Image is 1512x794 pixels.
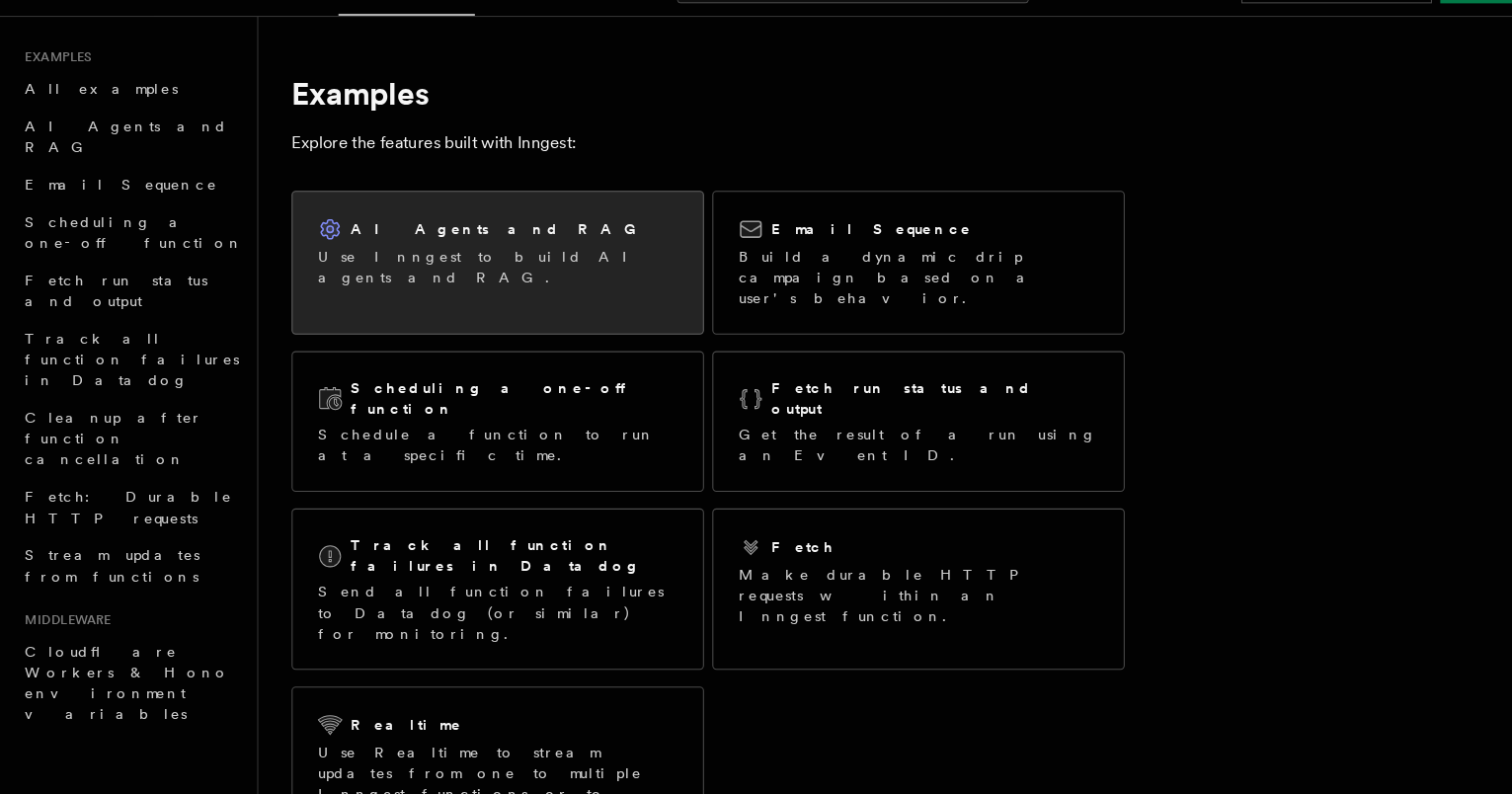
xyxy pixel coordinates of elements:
h2: Fetch run status and output [732,398,1042,437]
span: Track all function failures in Datadog [24,354,227,409]
span: Fetch run status and output [24,298,197,334]
p: Schedule a function to run at a specific time. [301,442,643,482]
a: FetchMake durable HTTP requests within an Inngest function. [676,522,1067,675]
h1: Examples [277,111,1067,146]
a: Examples [321,6,450,55]
a: Email SequenceBuild a dynamic drip campaign based on a user's behavior. [676,221,1067,357]
a: Stream updates from functions [16,549,232,604]
a: Cleanup after function cancellation [16,419,232,494]
a: Email Sequence [16,198,232,233]
a: AI Agents and RAGUse Inngest to build AI agents and RAG. [277,221,668,357]
button: Toggle dark mode [1097,16,1145,40]
a: Track all function failures in DatadogSend all function failures to Datadog (or similar) for moni... [277,522,668,675]
button: Search...Ctrl+K [642,12,976,43]
a: Fetch: Durable HTTP requests [16,494,232,549]
span: Examples [333,20,438,36]
span: AI Agents and RAG [24,152,216,188]
kbd: Ctrl+K [919,18,964,38]
p: Explore the features built with Inngest: [277,162,1067,190]
h2: Fetch [732,549,792,569]
h2: AI Agents and RAG [333,248,613,268]
h2: Realtime [333,718,438,738]
a: Cloudflare Workers & Hono environment variables [16,640,232,735]
h2: Scheduling a one-off function [333,398,643,437]
span: Cloudflare Workers & Hono environment variables [24,650,218,725]
span: Examples [16,87,87,103]
span: Email Sequence [24,207,206,223]
a: All examples [16,107,232,142]
p: Send all function failures to Datadog (or similar) for monitoring. [301,592,643,651]
a: Scheduling a one-off functionSchedule a function to run at a specific time. [277,373,668,507]
a: Track all function failures in Datadog [16,344,232,419]
span: All examples [24,117,169,132]
p: Build a dynamic drip campaign based on a user's behavior. [700,274,1042,333]
a: Contact sales [1177,12,1358,43]
a: Fetch run status and output [16,288,232,344]
a: Sign Up [1366,12,1496,43]
p: Use Inngest to build AI agents and RAG. [301,274,643,313]
a: Fetch run status and outputGet the result of a run using an Event ID. [676,373,1067,507]
span: AgentKit [462,20,567,36]
a: AI Agents and RAG [16,142,232,198]
span: Fetch: Durable HTTP requests [24,504,220,539]
p: Get the result of a run using an Event ID. [700,442,1042,482]
span: Scheduling a one-off function [24,243,231,278]
span: Documentation [146,20,309,36]
span: Cleanup after function cancellation [24,429,193,484]
span: Stream updates from functions [24,559,190,595]
h2: Track all function failures in Datadog [333,547,643,587]
a: AgentKit [450,6,579,53]
span: Middleware [16,620,106,636]
h2: Email Sequence [732,248,922,268]
a: Documentation [134,6,321,53]
a: Scheduling a one-off function [16,233,232,288]
p: Make durable HTTP requests within an Inngest function. [700,575,1042,634]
